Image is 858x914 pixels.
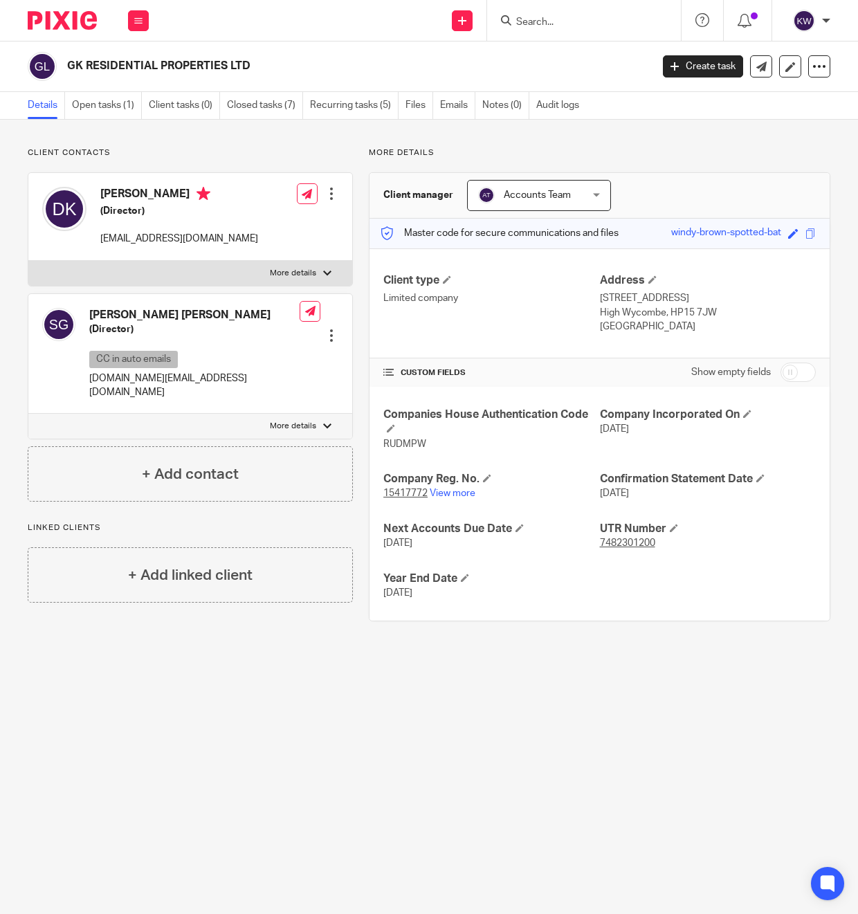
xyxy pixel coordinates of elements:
[369,147,830,158] p: More details
[482,92,529,119] a: Notes (0)
[600,472,816,486] h4: Confirmation Statement Date
[504,190,571,200] span: Accounts Team
[691,365,771,379] label: Show empty fields
[600,424,629,434] span: [DATE]
[405,92,433,119] a: Files
[42,187,86,231] img: svg%3E
[383,439,426,449] span: RUDMPW
[42,308,75,341] img: svg%3E
[128,565,253,586] h4: + Add linked client
[383,488,428,498] tcxspan: Call 15417772 via 3CX
[383,472,599,486] h4: Company Reg. No.
[383,572,599,586] h4: Year End Date
[89,322,300,336] h5: (Director)
[383,522,599,536] h4: Next Accounts Due Date
[383,538,412,548] span: [DATE]
[600,408,816,422] h4: Company Incorporated On
[28,52,57,81] img: svg%3E
[478,187,495,203] img: svg%3E
[600,522,816,536] h4: UTR Number
[515,17,639,29] input: Search
[89,351,178,368] p: CC in auto emails
[600,488,629,498] span: [DATE]
[72,92,142,119] a: Open tasks (1)
[600,538,655,548] tcxspan: Call 7482301200 via 3CX
[793,10,815,32] img: svg%3E
[600,291,816,305] p: [STREET_ADDRESS]
[227,92,303,119] a: Closed tasks (7)
[383,188,453,202] h3: Client manager
[100,232,258,246] p: [EMAIL_ADDRESS][DOMAIN_NAME]
[270,268,316,279] p: More details
[28,92,65,119] a: Details
[663,55,743,77] a: Create task
[149,92,220,119] a: Client tasks (0)
[89,308,300,322] h4: [PERSON_NAME] [PERSON_NAME]
[383,408,599,437] h4: Companies House Authentication Code
[28,11,97,30] img: Pixie
[270,421,316,432] p: More details
[440,92,475,119] a: Emails
[28,147,353,158] p: Client contacts
[600,273,816,288] h4: Address
[430,488,475,498] a: View more
[310,92,399,119] a: Recurring tasks (5)
[600,320,816,333] p: [GEOGRAPHIC_DATA]
[383,588,412,598] span: [DATE]
[383,367,599,378] h4: CUSTOM FIELDS
[536,92,586,119] a: Audit logs
[100,187,258,204] h4: [PERSON_NAME]
[142,464,239,485] h4: + Add contact
[383,273,599,288] h4: Client type
[197,187,210,201] i: Primary
[671,226,781,241] div: windy-brown-spotted-bat
[100,204,258,218] h5: (Director)
[89,372,300,400] p: [DOMAIN_NAME][EMAIL_ADDRESS][DOMAIN_NAME]
[380,226,619,240] p: Master code for secure communications and files
[28,522,353,533] p: Linked clients
[67,59,527,73] h2: GK RESIDENTIAL PROPERTIES LTD
[600,306,816,320] p: High Wycombe, HP15 7JW
[383,291,599,305] p: Limited company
